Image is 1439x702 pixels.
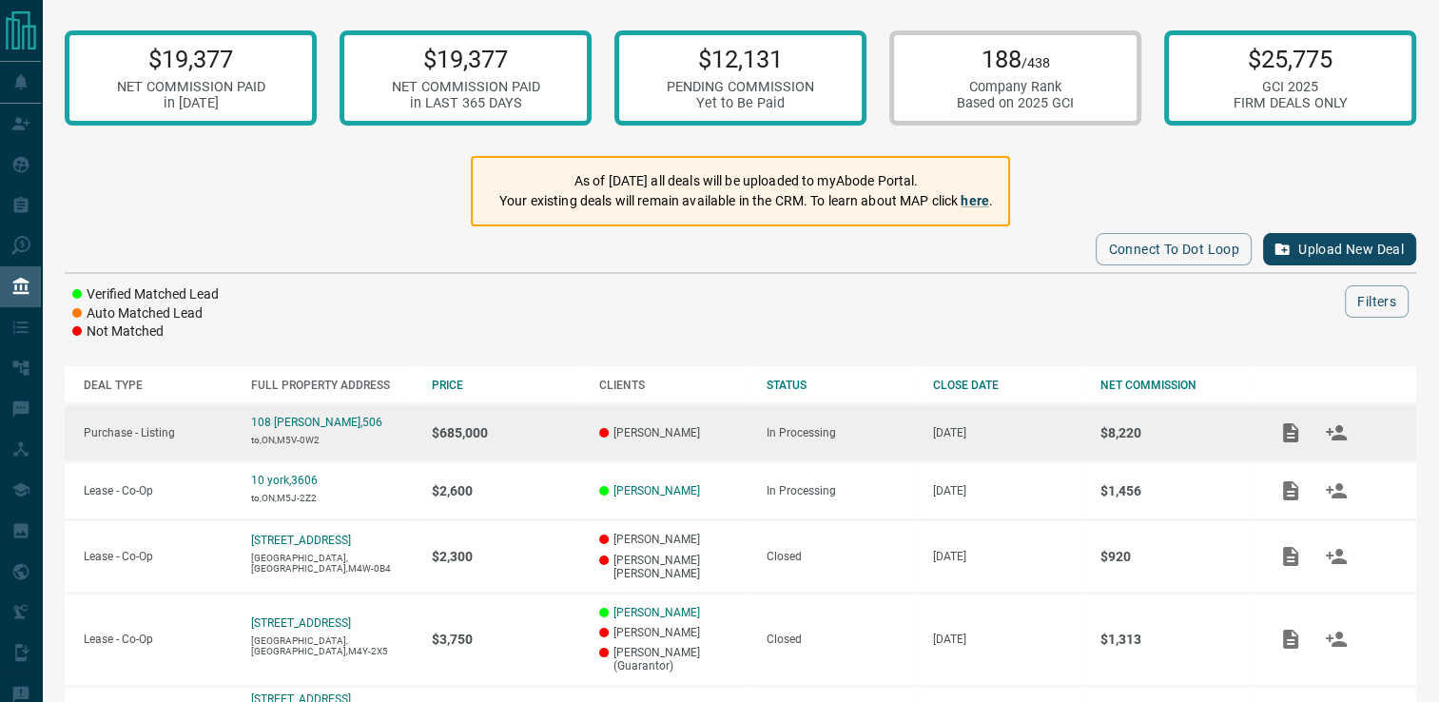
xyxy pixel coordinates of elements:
p: [DATE] [933,633,1081,646]
a: [PERSON_NAME] [613,484,700,497]
div: Yet to Be Paid [667,95,814,111]
div: PENDING COMMISSION [667,79,814,95]
div: CLOSE DATE [933,379,1081,392]
a: [STREET_ADDRESS] [251,616,351,630]
p: to,ON,M5V-0W2 [251,435,413,445]
div: PRICE [432,379,580,392]
span: Match Clients [1313,425,1359,439]
p: $25,775 [1234,45,1348,73]
div: in [DATE] [117,95,265,111]
p: [DATE] [933,550,1081,563]
span: Add / View Documents [1268,425,1313,439]
p: $19,377 [117,45,265,73]
p: [PERSON_NAME] [599,426,748,439]
a: 108 [PERSON_NAME],506 [251,416,382,429]
a: [STREET_ADDRESS] [251,534,351,547]
p: [DATE] [933,484,1081,497]
li: Verified Matched Lead [72,285,219,304]
p: $2,600 [432,483,580,498]
span: /438 [1021,55,1050,71]
div: Company Rank [957,79,1074,95]
p: $8,220 [1100,425,1249,440]
span: Match Clients [1313,549,1359,562]
p: $3,750 [432,632,580,647]
p: [DATE] [933,426,1081,439]
div: Closed [767,550,915,563]
p: $685,000 [432,425,580,440]
p: $2,300 [432,549,580,564]
div: CLIENTS [599,379,748,392]
p: Your existing deals will remain available in the CRM. To learn about MAP click . [499,191,993,211]
p: to,ON,M5J-2Z2 [251,493,413,503]
div: DEAL TYPE [84,379,232,392]
div: In Processing [767,484,915,497]
span: Add / View Documents [1268,632,1313,645]
button: Connect to Dot Loop [1096,233,1252,265]
p: Lease - Co-Op [84,484,232,497]
div: Based on 2025 GCI [957,95,1074,111]
p: [PERSON_NAME] [599,626,748,639]
p: As of [DATE] all deals will be uploaded to myAbode Portal. [499,171,993,191]
div: In Processing [767,426,915,439]
span: Match Clients [1313,632,1359,645]
div: in LAST 365 DAYS [392,95,540,111]
p: [GEOGRAPHIC_DATA],[GEOGRAPHIC_DATA],M4Y-2X5 [251,635,413,656]
div: Closed [767,633,915,646]
p: $1,456 [1100,483,1249,498]
p: [PERSON_NAME] (Guarantor) [599,646,748,673]
p: Purchase - Listing [84,426,232,439]
p: Lease - Co-Op [84,550,232,563]
p: [GEOGRAPHIC_DATA],[GEOGRAPHIC_DATA],M4W-0B4 [251,553,413,574]
div: FULL PROPERTY ADDRESS [251,379,413,392]
div: NET COMMISSION PAID [117,79,265,95]
div: GCI 2025 [1234,79,1348,95]
a: 10 york,3606 [251,474,318,487]
p: 188 [957,45,1074,73]
p: $12,131 [667,45,814,73]
span: Add / View Documents [1268,549,1313,562]
div: NET COMMISSION PAID [392,79,540,95]
p: Lease - Co-Op [84,633,232,646]
p: [PERSON_NAME] [599,533,748,546]
p: [PERSON_NAME] [PERSON_NAME] [599,554,748,580]
p: $1,313 [1100,632,1249,647]
a: here [961,193,989,208]
a: [PERSON_NAME] [613,606,700,619]
div: STATUS [767,379,915,392]
li: Auto Matched Lead [72,304,219,323]
span: Add / View Documents [1268,483,1313,497]
button: Upload New Deal [1263,233,1416,265]
p: $19,377 [392,45,540,73]
p: $920 [1100,549,1249,564]
div: NET COMMISSION [1100,379,1249,392]
div: FIRM DEALS ONLY [1234,95,1348,111]
span: Match Clients [1313,483,1359,497]
button: Filters [1345,285,1409,318]
li: Not Matched [72,322,219,341]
